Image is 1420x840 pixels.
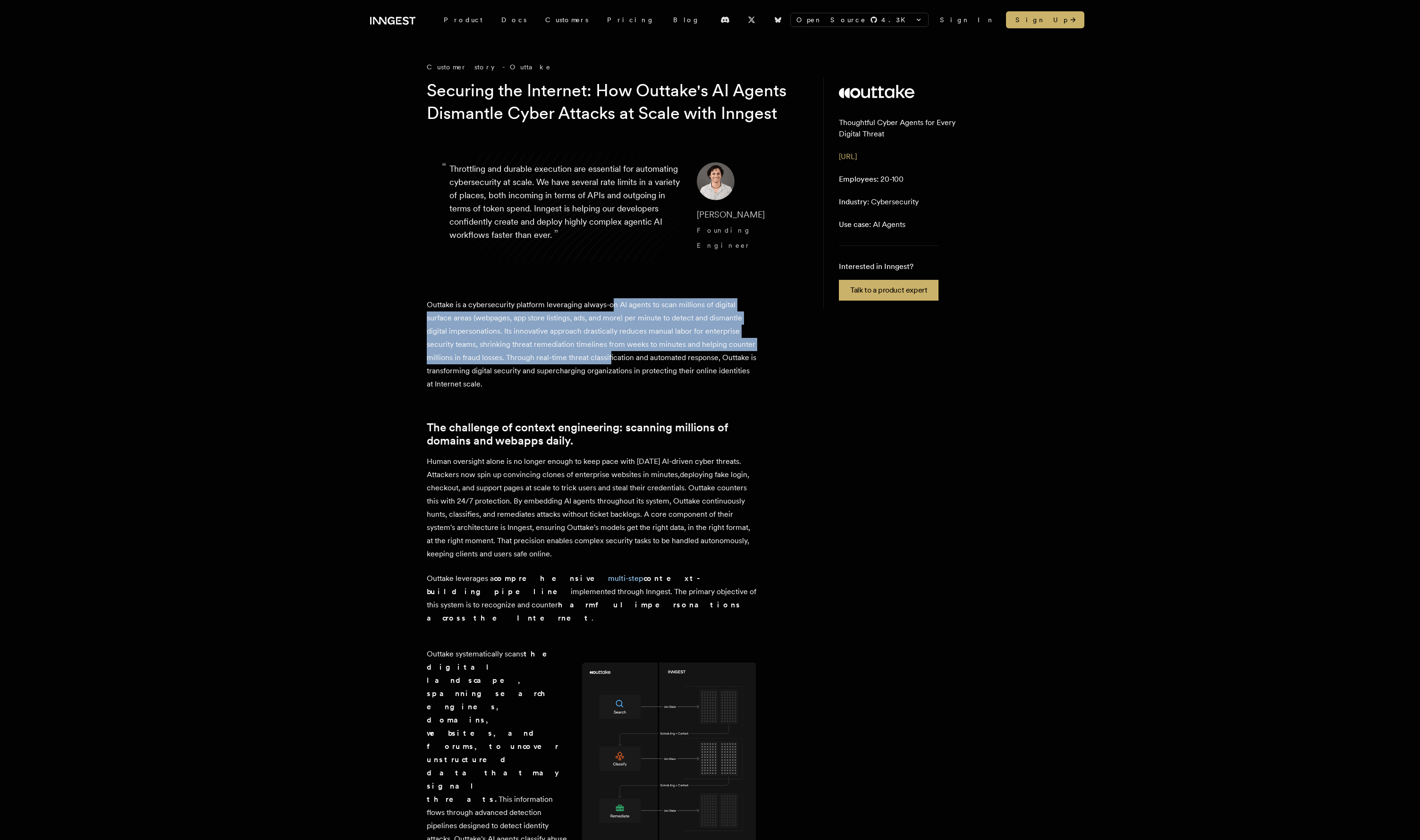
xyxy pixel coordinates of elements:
a: The challenge of context engineering: scanning millions of domains and webapps daily. [427,421,757,447]
a: Bluesky [768,12,788,27]
p: Throttling and durable execution are essential for automating cybersecurity at scale. We have sev... [449,162,682,253]
span: Founding Engineer [697,227,752,249]
span: 4.3 K [881,15,911,25]
p: 20-100 [839,174,904,185]
a: X [741,12,762,27]
p: Outtake leverages a implemented through Inngest. The primary objective of this system is to recog... [427,572,757,625]
p: Human oversight alone is no longer enough to keep pace with [DATE] AI-driven cyber threats. Attac... [427,455,757,561]
a: Customers [536,11,598,28]
a: [URL] [839,152,857,161]
a: Sign In [940,15,995,25]
p: Cybersecurity [839,196,919,208]
strong: harmful impersonations across the Internet [427,600,741,622]
img: Outtake's logo [839,85,914,98]
div: Customer story - Outtake [427,62,804,72]
span: Use case: [839,220,871,229]
p: Thoughtful Cyber Agents for Every Digital Threat [839,117,978,140]
img: Image of Diego Escobedo [697,162,735,200]
strong: comprehensive context-building pipeline [427,574,705,596]
h1: Securing the Internet: How Outtake's AI Agents Dismantle Cyber Attacks at Scale with Inngest [427,79,789,125]
span: [PERSON_NAME] [697,210,765,219]
a: Talk to a product expert [839,280,938,301]
span: Industry: [839,197,869,206]
p: AI Agents [839,219,905,230]
a: Discord [715,12,735,27]
span: Open Source [796,15,866,25]
a: Docs [492,11,536,28]
a: Pricing [598,11,664,28]
span: ” [554,227,558,241]
p: Outtake is a cybersecurity platform leveraging always-on AI agents to scan millions of digital su... [427,298,757,391]
a: multi-step [608,574,643,583]
span: Employees: [839,175,879,184]
a: Sign Up [1006,11,1084,28]
a: Blog [664,11,709,28]
p: Interested in Inngest? [839,261,938,272]
div: Product [434,11,492,28]
span: “ [442,164,447,170]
